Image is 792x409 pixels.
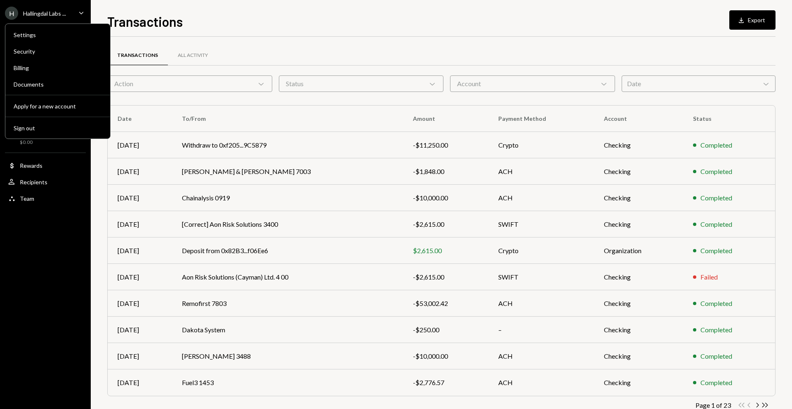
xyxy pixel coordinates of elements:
[5,158,86,173] a: Rewards
[403,106,488,132] th: Amount
[172,158,403,185] td: [PERSON_NAME] & [PERSON_NAME] 7003
[118,378,162,388] div: [DATE]
[118,272,162,282] div: [DATE]
[14,103,102,110] div: Apply for a new account
[5,191,86,206] a: Team
[108,106,172,132] th: Date
[594,317,683,343] td: Checking
[9,60,107,75] a: Billing
[14,64,102,71] div: Billing
[700,378,732,388] div: Completed
[172,290,403,317] td: Remofirst 7803
[594,369,683,396] td: Checking
[488,132,594,158] td: Crypto
[9,77,107,92] a: Documents
[594,211,683,237] td: Checking
[413,272,478,282] div: -$2,615.00
[413,140,478,150] div: -$11,250.00
[413,246,478,256] div: $2,615.00
[118,219,162,229] div: [DATE]
[172,132,403,158] td: Withdraw to 0xf205...9C5879
[488,317,594,343] td: –
[700,167,732,176] div: Completed
[5,174,86,189] a: Recipients
[594,158,683,185] td: Checking
[700,272,718,282] div: Failed
[172,264,403,290] td: Aon Risk Solutions (Cayman) Ltd. 4 00
[14,81,102,88] div: Documents
[178,52,208,59] div: All Activity
[488,106,594,132] th: Payment Method
[172,185,403,211] td: Chainalysis 0919
[413,351,478,361] div: -$10,000.00
[168,45,218,66] a: All Activity
[594,106,683,132] th: Account
[488,369,594,396] td: ACH
[20,139,35,146] div: $0.00
[594,185,683,211] td: Checking
[172,343,403,369] td: [PERSON_NAME] 3488
[594,132,683,158] td: Checking
[118,167,162,176] div: [DATE]
[700,325,732,335] div: Completed
[118,246,162,256] div: [DATE]
[413,167,478,176] div: -$1,848.00
[413,219,478,229] div: -$2,615.00
[118,140,162,150] div: [DATE]
[488,211,594,237] td: SWIFT
[488,237,594,264] td: Crypto
[14,125,102,132] div: Sign out
[9,27,107,42] a: Settings
[118,193,162,203] div: [DATE]
[14,48,102,55] div: Security
[9,44,107,59] a: Security
[14,31,102,38] div: Settings
[594,343,683,369] td: Checking
[20,162,42,169] div: Rewards
[5,7,18,20] div: H
[594,290,683,317] td: Checking
[172,317,403,343] td: Dakota System
[9,121,107,136] button: Sign out
[107,45,168,66] a: Transactions
[172,211,403,237] td: [Correct] Aon Risk Solutions 3400
[413,193,478,203] div: -$10,000.00
[594,237,683,264] td: Organization
[622,75,775,92] div: Date
[9,99,107,114] button: Apply for a new account
[172,237,403,264] td: Deposit from 0x82B3...f06Ee6
[700,193,732,203] div: Completed
[172,106,403,132] th: To/From
[107,75,272,92] div: Action
[118,299,162,308] div: [DATE]
[117,52,158,59] div: Transactions
[488,343,594,369] td: ACH
[700,299,732,308] div: Completed
[488,158,594,185] td: ACH
[20,179,47,186] div: Recipients
[23,10,66,17] div: Hallingdal Labs ...
[488,185,594,211] td: ACH
[683,106,775,132] th: Status
[695,401,731,409] div: Page 1 of 23
[107,13,183,30] h1: Transactions
[20,195,34,202] div: Team
[594,264,683,290] td: Checking
[700,219,732,229] div: Completed
[118,351,162,361] div: [DATE]
[413,325,478,335] div: -$250.00
[413,299,478,308] div: -$53,002.42
[700,246,732,256] div: Completed
[172,369,403,396] td: Fuel3 1453
[118,325,162,335] div: [DATE]
[700,140,732,150] div: Completed
[413,378,478,388] div: -$2,776.57
[450,75,615,92] div: Account
[488,290,594,317] td: ACH
[488,264,594,290] td: SWIFT
[729,10,775,30] button: Export
[279,75,444,92] div: Status
[700,351,732,361] div: Completed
